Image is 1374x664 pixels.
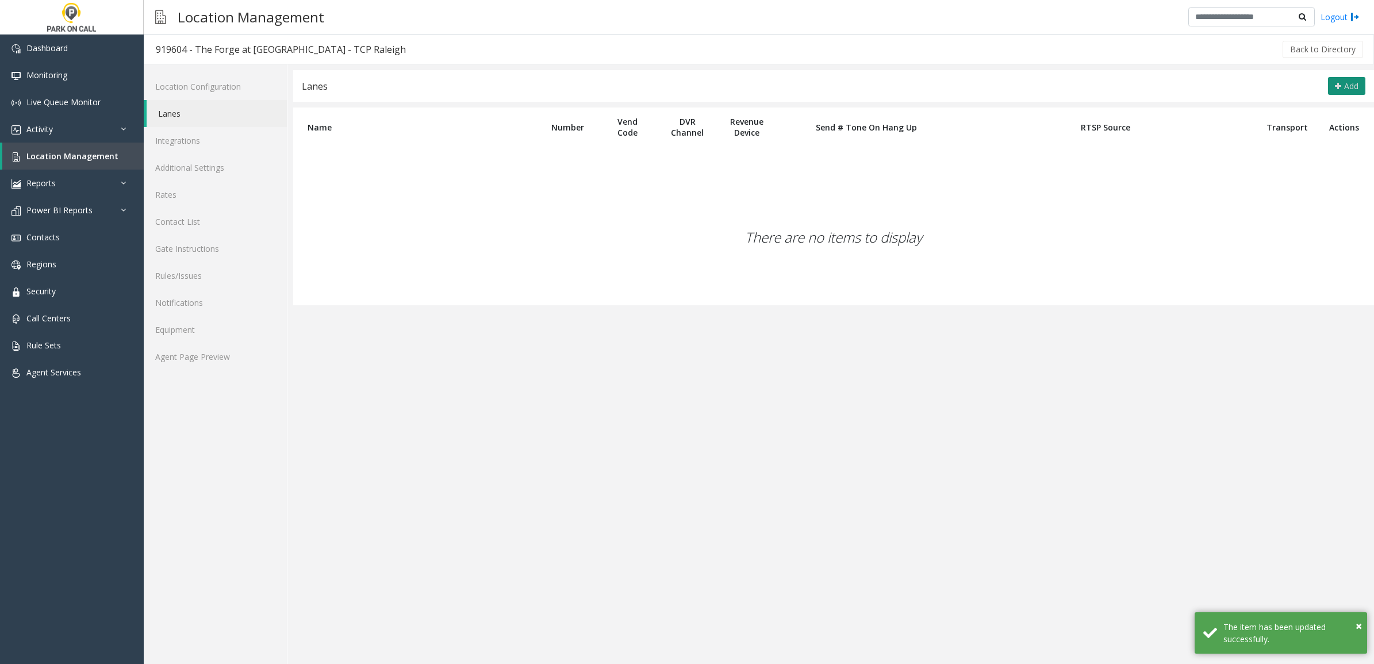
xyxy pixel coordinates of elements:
[11,44,21,53] img: 'icon'
[598,108,658,147] th: Vend Code
[956,108,1255,147] th: RTSP Source
[26,178,56,189] span: Reports
[1283,41,1363,58] button: Back to Directory
[26,97,101,108] span: Live Queue Monitor
[1328,77,1365,95] button: Add
[144,181,287,208] a: Rates
[155,3,166,31] img: pageIcon
[1356,617,1362,635] button: Close
[1344,80,1358,91] span: Add
[26,151,118,162] span: Location Management
[26,70,67,80] span: Monitoring
[11,206,21,216] img: 'icon'
[26,232,60,243] span: Contacts
[144,262,287,289] a: Rules/Issues
[658,108,717,147] th: DVR Channel
[1356,618,1362,634] span: ×
[156,42,406,57] div: 919604 - The Forge at [GEOGRAPHIC_DATA] - TCP Raleigh
[1255,108,1320,147] th: Transport
[11,287,21,297] img: 'icon'
[26,286,56,297] span: Security
[1321,11,1360,23] a: Logout
[147,100,287,127] a: Lanes
[11,314,21,324] img: 'icon'
[1320,108,1368,147] th: Actions
[144,73,287,100] a: Location Configuration
[144,127,287,154] a: Integrations
[717,108,777,147] th: Revenue Device
[144,154,287,181] a: Additional Settings
[1223,621,1358,645] div: The item has been updated successfully.
[144,316,287,343] a: Equipment
[777,108,956,147] th: Send # Tone On Hang Up
[26,205,93,216] span: Power BI Reports
[26,43,68,53] span: Dashboard
[11,152,21,162] img: 'icon'
[144,235,287,262] a: Gate Instructions
[11,179,21,189] img: 'icon'
[26,313,71,324] span: Call Centers
[1350,11,1360,23] img: logout
[11,341,21,351] img: 'icon'
[11,260,21,270] img: 'icon'
[11,98,21,108] img: 'icon'
[538,108,598,147] th: Number
[144,289,287,316] a: Notifications
[144,208,287,235] a: Contact List
[172,3,330,31] h3: Location Management
[11,369,21,378] img: 'icon'
[26,259,56,270] span: Regions
[299,108,538,147] th: Name
[2,143,144,170] a: Location Management
[302,79,328,94] div: Lanes
[144,343,287,370] a: Agent Page Preview
[11,71,21,80] img: 'icon'
[26,367,81,378] span: Agent Services
[11,125,21,135] img: 'icon'
[11,233,21,243] img: 'icon'
[26,340,61,351] span: Rule Sets
[26,124,53,135] span: Activity
[293,170,1374,305] div: There are no items to display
